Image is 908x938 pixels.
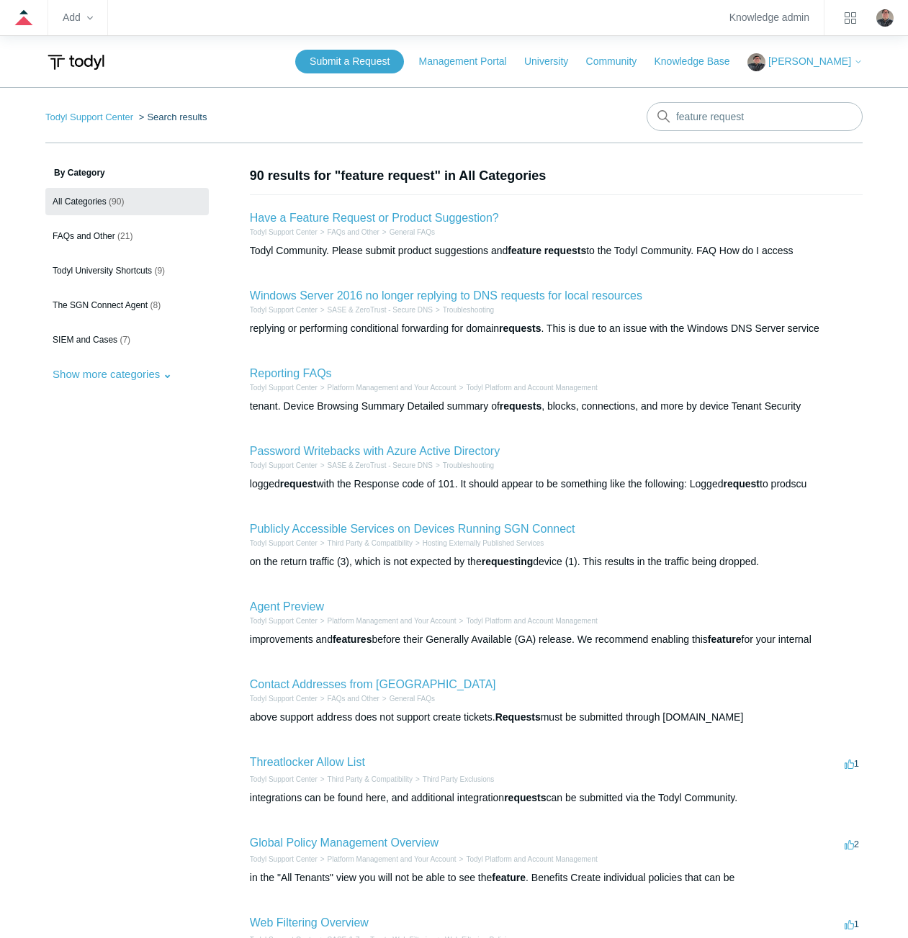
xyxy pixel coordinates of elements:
[250,617,318,625] a: Todyl Support Center
[328,461,433,469] a: SASE & ZeroTrust - Secure DNS
[499,323,541,334] em: requests
[250,461,318,469] a: Todyl Support Center
[250,539,318,547] a: Todyl Support Center
[423,539,544,547] a: Hosting Externally Published Services
[250,615,318,626] li: Todyl Support Center
[45,112,133,122] a: Todyl Support Center
[250,399,863,414] div: tenant. Device Browsing Summary Detailed summary of , blocks, connections, and more by device Ten...
[318,615,457,626] li: Platform Management and Your Account
[647,102,863,131] input: Search
[328,228,379,236] a: FAQs and Other
[250,166,863,186] h1: 90 results for "feature request" in All Categories
[250,854,318,865] li: Todyl Support Center
[328,855,457,863] a: Platform Management and Your Account
[250,289,642,302] a: Windows Server 2016 no longer replying to DNS requests for local resources
[876,9,894,27] zd-hc-trigger: Click your profile icon to open the profile menu
[318,774,413,785] li: Third Party & Compatibility
[443,306,494,314] a: Troubleshooting
[708,633,742,645] em: feature
[328,775,413,783] a: Third Party & Compatibility
[318,854,457,865] li: Platform Management and Your Account
[419,54,521,69] a: Management Portal
[413,538,544,549] li: Hosting Externally Published Services
[53,335,117,345] span: SIEM and Cases
[466,855,597,863] a: Todyl Platform and Account Management
[45,326,209,353] a: SIEM and Cases (7)
[280,478,317,490] em: request
[53,197,107,207] span: All Categories
[457,382,598,393] li: Todyl Platform and Account Management
[379,693,435,704] li: General FAQs
[45,257,209,284] a: Todyl University Shortcuts (9)
[504,792,546,803] em: requests
[45,222,209,250] a: FAQs and Other (21)
[318,693,379,704] li: FAQs and Other
[508,245,586,256] em: feature requests
[876,9,894,27] img: user avatar
[747,53,863,71] button: [PERSON_NAME]
[136,112,207,122] li: Search results
[845,919,859,929] span: 1
[457,615,598,626] li: Todyl Platform and Account Management
[250,523,575,535] a: Publicly Accessible Services on Devices Running SGN Connect
[845,839,859,849] span: 2
[45,166,209,179] h3: By Category
[379,227,435,238] li: General FAQs
[120,335,130,345] span: (7)
[250,678,496,690] a: Contact Addresses from [GEOGRAPHIC_DATA]
[318,305,433,315] li: SASE & ZeroTrust - Secure DNS
[250,693,318,704] li: Todyl Support Center
[433,305,494,315] li: Troubleshooting
[433,460,494,471] li: Troubleshooting
[150,300,161,310] span: (8)
[413,774,494,785] li: Third Party Exclusions
[250,855,318,863] a: Todyl Support Center
[250,384,318,392] a: Todyl Support Center
[250,756,365,768] a: Threatlocker Allow List
[53,300,148,310] span: The SGN Connect Agent
[250,306,318,314] a: Todyl Support Center
[45,49,107,76] img: Todyl Support Center Help Center home page
[328,617,457,625] a: Platform Management and Your Account
[250,632,863,647] div: improvements and before their Generally Available (GA) release. We recommend enabling this for yo...
[443,461,494,469] a: Troubleshooting
[53,266,152,276] span: Todyl University Shortcuts
[492,872,526,883] em: feature
[250,212,499,224] a: Have a Feature Request or Product Suggestion?
[250,916,369,929] a: Web Filtering Overview
[250,836,439,849] a: Global Policy Management Overview
[250,305,318,315] li: Todyl Support Center
[328,384,457,392] a: Platform Management and Your Account
[524,54,583,69] a: University
[250,790,863,806] div: integrations can be found here, and additional integration can be submitted via the Todyl Community.
[250,774,318,785] li: Todyl Support Center
[845,758,859,769] span: 1
[250,228,318,236] a: Todyl Support Center
[250,445,500,457] a: Password Writebacks with Azure Active Directory
[495,711,541,723] em: Requests
[250,538,318,549] li: Todyl Support Center
[423,775,494,783] a: Third Party Exclusions
[45,361,179,387] button: Show more categories
[63,14,93,22] zd-hc-trigger: Add
[250,775,318,783] a: Todyl Support Center
[729,14,809,22] a: Knowledge admin
[466,617,597,625] a: Todyl Platform and Account Management
[250,243,863,258] div: Todyl Community. Please submit product suggestions and to the Todyl Community. FAQ How do I access
[250,367,332,379] a: Reporting FAQs
[328,539,413,547] a: Third Party & Compatibility
[466,384,597,392] a: Todyl Platform and Account Management
[45,292,209,319] a: The SGN Connect Agent (8)
[250,554,863,569] div: on the return traffic (3), which is not expected by the device (1). This results in the traffic b...
[390,228,435,236] a: General FAQs
[586,54,652,69] a: Community
[250,710,863,725] div: above support address does not support create tickets. must be submitted through [DOMAIN_NAME]
[250,321,863,336] div: replying or performing conditional forwarding for domain . This is due to an issue with the Windo...
[45,112,136,122] li: Todyl Support Center
[328,306,433,314] a: SASE & ZeroTrust - Secure DNS
[250,227,318,238] li: Todyl Support Center
[457,854,598,865] li: Todyl Platform and Account Management
[45,188,209,215] a: All Categories (90)
[328,695,379,703] a: FAQs and Other
[250,695,318,703] a: Todyl Support Center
